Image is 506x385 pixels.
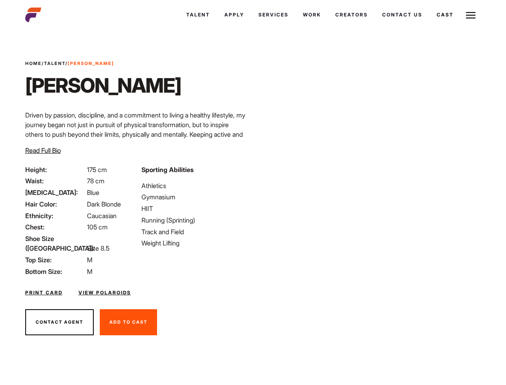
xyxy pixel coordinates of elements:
[25,110,248,158] p: Driven by passion, discipline, and a commitment to living a healthy lifestyle, my journey began n...
[25,176,85,186] span: Waist:
[141,227,248,237] li: Track and Field
[25,73,181,97] h1: [PERSON_NAME]
[87,188,99,197] span: Blue
[87,200,121,208] span: Dark Blonde
[25,211,85,221] span: Ethnicity:
[141,192,248,202] li: Gymnasium
[87,223,108,231] span: 105 cm
[87,177,105,185] span: 78 cm
[87,244,109,252] span: Size 8.5
[100,309,157,336] button: Add To Cast
[87,212,117,220] span: Caucasian
[109,319,147,325] span: Add To Cast
[44,61,65,66] a: Talent
[25,309,94,336] button: Contact Agent
[296,4,328,26] a: Work
[87,166,107,174] span: 175 cm
[141,181,248,190] li: Athletics
[25,267,85,276] span: Bottom Size:
[25,60,114,67] span: / /
[79,289,131,296] a: View Polaroids
[25,146,61,154] span: Read Full Bio
[87,256,93,264] span: M
[429,4,461,26] a: Cast
[141,204,248,213] li: HIIT
[375,4,429,26] a: Contact Us
[68,61,114,66] strong: [PERSON_NAME]
[25,234,85,253] span: Shoe Size ([GEOGRAPHIC_DATA]):
[25,199,85,209] span: Hair Color:
[466,10,476,20] img: Burger icon
[25,188,85,197] span: [MEDICAL_DATA]:
[25,61,42,66] a: Home
[251,4,296,26] a: Services
[25,7,41,23] img: cropped-aefm-brand-fav-22-square.png
[141,238,248,248] li: Weight Lifting
[179,4,217,26] a: Talent
[25,222,85,232] span: Chest:
[87,267,93,276] span: M
[141,215,248,225] li: Running (Sprinting)
[217,4,251,26] a: Apply
[25,289,62,296] a: Print Card
[25,255,85,265] span: Top Size:
[328,4,375,26] a: Creators
[141,166,194,174] strong: Sporting Abilities
[25,165,85,174] span: Height:
[25,146,61,155] button: Read Full Bio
